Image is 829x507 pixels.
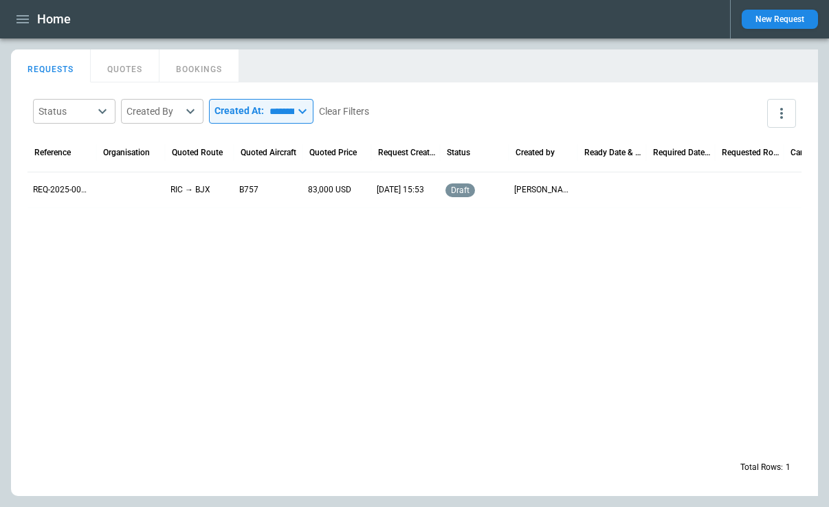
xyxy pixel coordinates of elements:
p: Created At: [214,105,264,117]
div: Organisation [103,148,150,157]
div: Status [38,104,93,118]
div: Requested Route [722,148,780,157]
p: 1 [786,462,791,473]
div: Required Date & Time (UTC-04:00) [653,148,711,157]
div: Quoted Aircraft [241,148,296,157]
button: QUOTES [91,49,159,82]
button: BOOKINGS [159,49,239,82]
div: Created By [126,104,181,118]
div: Quoted Route [172,148,223,157]
p: 21/09/2025 15:53 [377,184,424,196]
button: REQUESTS [11,49,91,82]
p: REQ-2025-003884 [33,184,91,196]
div: Request Created At (UTC-04:00) [378,148,436,157]
div: Created by [516,148,555,157]
div: Status [447,148,470,157]
button: more [767,99,796,128]
p: B757 [239,184,258,196]
h1: Home [37,11,71,27]
p: Total Rows: [740,462,783,473]
p: 83,000 USD [308,184,351,196]
div: Ready Date & Time (UTC-04:00) [584,148,643,157]
p: Kenneth Wong [514,184,572,196]
span: draft [448,185,472,195]
div: Quoted Price [309,148,357,157]
div: Reference [34,148,71,157]
p: RIC → BJX [170,184,210,196]
button: New Request [742,10,818,29]
button: Clear Filters [319,103,369,120]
